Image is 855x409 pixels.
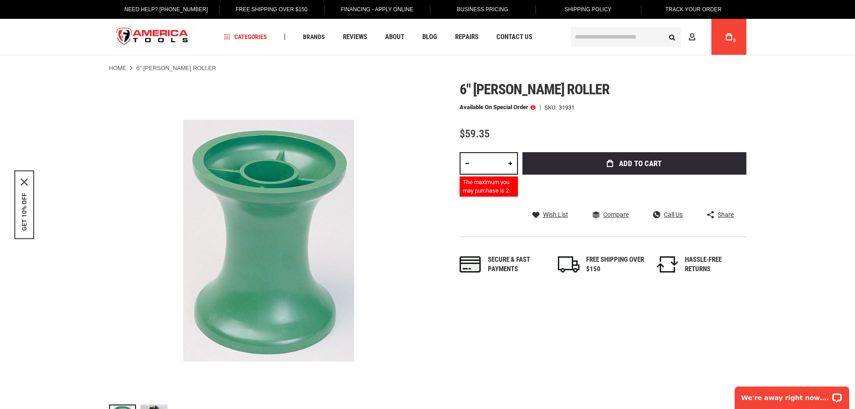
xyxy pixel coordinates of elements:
a: Home [109,64,127,72]
strong: 6" [PERSON_NAME] Roller [136,65,216,71]
span: Brands [303,34,325,40]
a: Wish List [532,211,568,219]
span: Contact Us [496,34,532,40]
strong: SKU [544,105,559,110]
a: Categories [220,31,271,43]
button: GET 10% OFF [21,193,28,231]
a: 0 [720,19,737,55]
span: 0 [733,38,736,43]
span: $59.35 [460,128,490,140]
span: Repairs [455,34,478,40]
a: Compare [592,211,629,219]
a: store logo [109,20,196,54]
a: Call Us [653,211,683,219]
img: America Tools [109,20,196,54]
button: Add to Cart [522,152,746,175]
a: Blog [418,31,441,43]
a: Contact Us [492,31,536,43]
span: Add to Cart [619,160,662,167]
img: returns [657,256,678,273]
div: The maximum you may purchase is 2. [460,176,518,197]
img: payments [460,256,481,273]
button: Search [664,28,681,45]
a: About [381,31,408,43]
span: Reviews [343,34,367,40]
iframe: LiveChat chat widget [729,381,855,409]
div: FREE SHIPPING OVER $150 [586,255,645,274]
span: About [385,34,404,40]
span: Share [718,211,734,218]
span: Categories [224,34,267,40]
span: Wish List [543,211,568,218]
img: shipping [558,256,579,273]
svg: close icon [21,178,28,185]
a: Repairs [451,31,482,43]
span: Blog [422,34,437,40]
div: HASSLE-FREE RETURNS [685,255,743,274]
div: 31931 [559,105,574,110]
span: Compare [603,211,629,218]
iframe: Secure express checkout frame [521,177,748,203]
span: Shipping Policy [565,6,612,13]
p: Available on Special Order [460,104,535,110]
img: 6" Haines Roller [109,81,428,400]
a: Reviews [339,31,371,43]
div: Secure & fast payments [488,255,546,274]
button: Close [21,178,28,185]
span: 6" [PERSON_NAME] roller [460,81,610,98]
a: Brands [299,31,329,43]
span: Call Us [664,211,683,218]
